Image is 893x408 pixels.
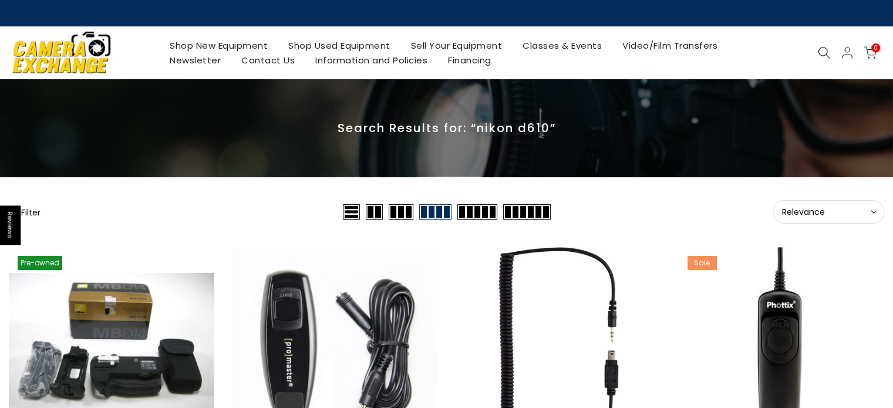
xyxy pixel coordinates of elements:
[400,38,513,53] a: Sell Your Equipment
[864,46,877,59] a: 0
[231,53,305,68] a: Contact Us
[160,38,278,53] a: Shop New Equipment
[9,206,41,218] button: Show filters
[160,53,231,68] a: Newsletter
[612,38,728,53] a: Video/Film Transfers
[773,200,884,224] button: Relevance
[305,53,438,68] a: Information and Policies
[513,38,612,53] a: Classes & Events
[9,120,884,136] p: Search Results for: “nikon d610”
[871,43,880,52] span: 0
[438,53,502,68] a: Financing
[782,207,875,217] span: Relevance
[278,38,401,53] a: Shop Used Equipment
